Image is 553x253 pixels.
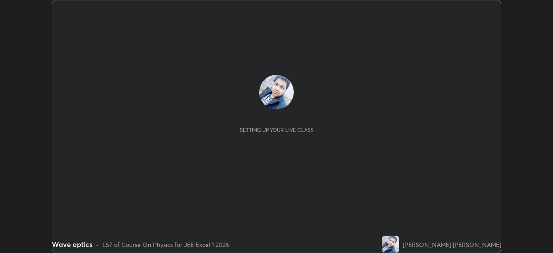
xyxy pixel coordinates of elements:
[259,75,294,109] img: 3d9ed294aad449db84987aef4bcebc29.jpg
[240,127,314,133] div: Setting up your live class
[382,236,399,253] img: 3d9ed294aad449db84987aef4bcebc29.jpg
[96,240,99,249] div: •
[52,239,92,250] div: Wave optics
[102,240,229,249] div: L57 of Course On Physics for JEE Excel 1 2026
[403,240,501,249] div: [PERSON_NAME] [PERSON_NAME]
